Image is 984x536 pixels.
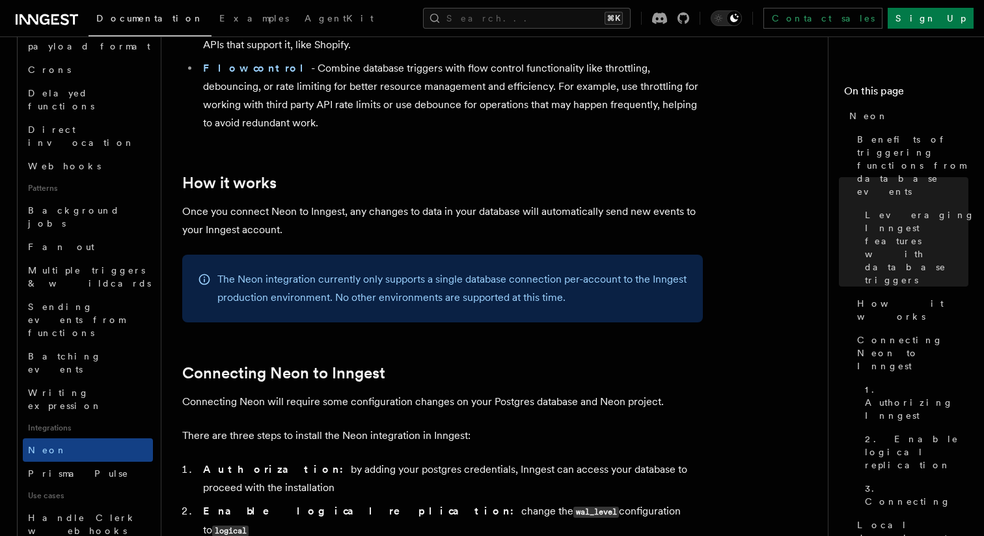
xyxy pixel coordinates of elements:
span: Webhooks [28,161,101,171]
a: Multiple triggers & wildcards [23,259,153,295]
p: There are three steps to install the Neon integration in Inngest: [182,427,703,445]
strong: Authorization: [203,463,351,475]
a: Fan out [23,235,153,259]
span: Benefits of triggering functions from database events [857,133,968,198]
span: Leveraging Inngest features with database triggers [865,208,975,287]
span: Writing expression [28,388,102,411]
a: 1. Authorizing Inngest [860,378,968,427]
span: Fan out [28,242,94,252]
span: Batching events [28,351,102,374]
span: Patterns [23,178,153,199]
a: Neon [844,104,968,128]
span: Neon [849,109,888,122]
span: How it works [857,297,968,323]
a: 3. Connecting [860,477,968,513]
span: Integrations [23,417,153,438]
a: Contact sales [763,8,882,29]
a: Writing expression [23,381,153,417]
a: Background jobs [23,199,153,235]
a: Sign Up [888,8,974,29]
a: Batching events [23,345,153,381]
span: Documentation [96,13,204,23]
p: Once you connect Neon to Inngest, any changes to data in your database will automatically send ne... [182,203,703,239]
a: Prisma Pulse [23,462,153,485]
span: 3. Connecting [865,482,968,508]
a: Benefits of triggering functions from database events [852,128,968,203]
span: Neon [28,445,67,455]
a: How it works [852,292,968,328]
span: Delayed functions [28,88,94,111]
button: Search...⌘K [423,8,631,29]
span: 1. Authorizing Inngest [865,383,968,422]
a: 2. Enable logical replication [860,427,968,477]
button: Toggle dark mode [711,10,742,26]
kbd: ⌘K [605,12,623,25]
a: Crons [23,58,153,81]
span: Connecting Neon to Inngest [857,333,968,373]
a: Webhooks [23,154,153,178]
span: Multiple triggers & wildcards [28,265,151,289]
span: AgentKit [305,13,374,23]
a: Examples [212,4,297,35]
a: Delayed functions [23,81,153,118]
span: Crons [28,64,71,75]
a: Event payload format [23,21,153,58]
a: AgentKit [297,4,381,35]
span: Prisma Pulse [28,468,129,479]
code: wal_level [573,507,619,518]
a: How it works [182,174,277,192]
a: Flow control [203,62,311,74]
li: by adding your postgres credentials, Inngest can access your database to proceed with the install... [199,460,703,497]
span: Examples [219,13,289,23]
span: Direct invocation [28,124,135,148]
span: Sending events from functions [28,302,125,338]
p: Connecting Neon will require some configuration changes on your Postgres database and Neon project. [182,393,703,411]
span: 2. Enable logical replication [865,432,968,472]
strong: Enable logical replication: [203,505,521,517]
h4: On this page [844,83,968,104]
span: Handle Clerk webhooks [28,513,137,536]
a: Sending events from functions [23,295,153,345]
a: Direct invocation [23,118,153,154]
a: Documentation [89,4,212,36]
a: Neon [23,438,153,462]
a: Connecting Neon to Inngest [852,328,968,378]
span: Background jobs [28,205,120,229]
a: Connecting Neon to Inngest [182,364,385,382]
li: - Combine database triggers with flow control functionality like throttling, debouncing, or rate ... [199,59,703,132]
span: Use cases [23,485,153,506]
p: The Neon integration currently only supports a single database connection per-account to the Inng... [217,270,687,307]
a: Leveraging Inngest features with database triggers [860,203,968,292]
